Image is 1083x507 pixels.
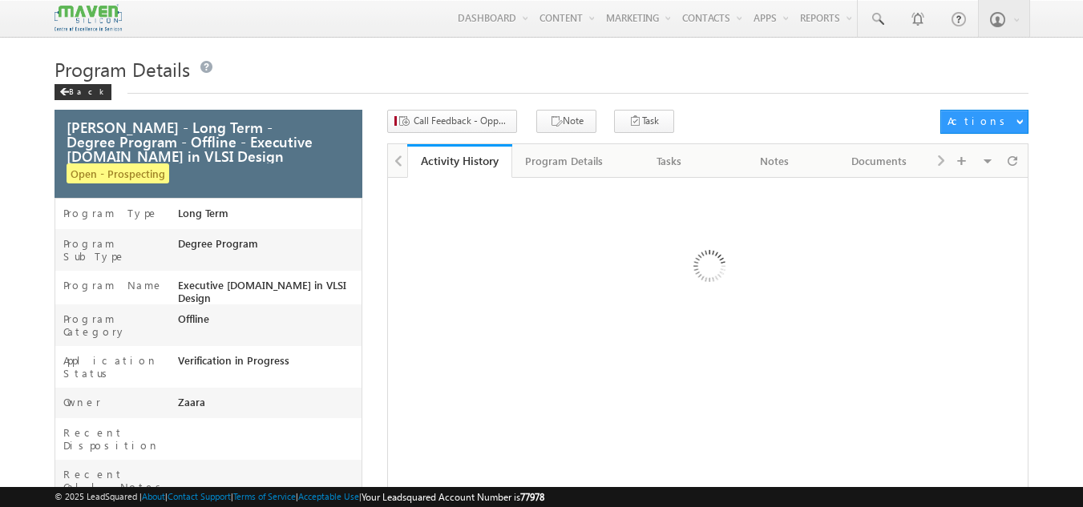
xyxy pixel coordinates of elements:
[67,163,169,183] span: Open - Prospecting
[142,491,165,501] a: About
[525,151,603,171] div: Program Details
[168,491,231,501] a: Contact Support
[178,312,209,325] span: Offline
[233,491,296,501] a: Terms of Service
[827,144,932,178] a: Documents
[630,151,708,171] div: Tasks
[63,354,178,380] label: Application Status
[178,396,205,408] span: Zaara
[520,491,544,503] span: 77978
[55,56,190,82] span: Program Details
[614,110,674,133] button: Task
[414,114,510,128] span: Call Feedback - Opportunity
[722,144,827,178] a: Notes
[178,207,228,219] span: Long Term
[387,110,517,133] button: Call Feedback - Opportunity
[617,144,722,178] a: Tasks
[536,110,596,133] button: Note
[948,114,1011,128] div: Actions
[512,144,617,178] a: Program Details
[940,110,1028,134] button: Actions
[63,237,178,263] label: Program SubType
[419,153,500,168] div: Activity History
[55,489,544,505] span: © 2025 LeadSquared | | | | |
[63,468,178,493] label: Recent Call Notes
[178,279,362,304] span: Executive [DOMAIN_NAME] in VLSI Design
[63,312,178,338] label: Program Category
[55,84,111,100] div: Back
[67,120,317,163] span: [PERSON_NAME] - Long Term - Degree Program - Offline - Executive [DOMAIN_NAME] in VLSI Design
[298,491,359,501] a: Acceptable Use
[55,4,122,32] img: Custom Logo
[63,396,101,408] label: Owner
[407,144,512,178] a: Activity History
[178,354,289,367] span: Verification in Progress
[63,207,159,219] label: Program Type
[178,237,258,250] span: Degree Program
[735,151,813,171] div: Notes
[625,186,791,352] img: Loading ...
[63,279,164,292] label: Program Name
[362,491,544,503] span: Your Leadsquared Account Number is
[840,151,918,171] div: Documents
[63,426,178,452] label: Recent Disposition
